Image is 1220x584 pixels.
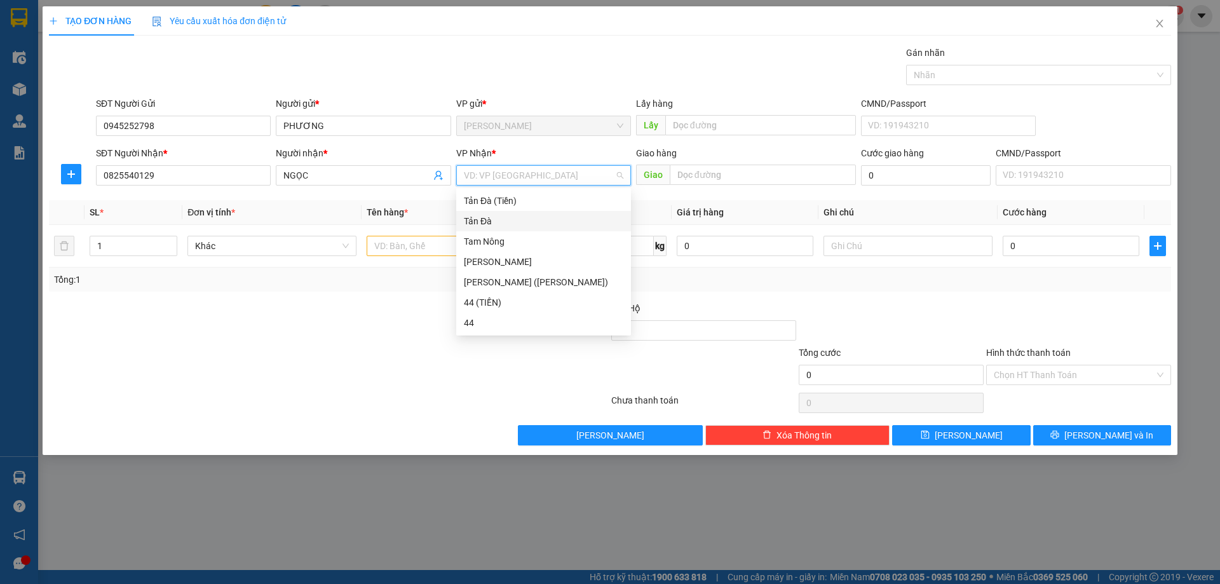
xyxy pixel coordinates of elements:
[1064,428,1153,442] span: [PERSON_NAME] và In
[823,236,993,256] input: Ghi Chú
[152,16,286,26] span: Yêu cầu xuất hóa đơn điện tử
[464,255,623,269] div: [PERSON_NAME]
[636,148,677,158] span: Giao hàng
[456,191,631,211] div: Tản Đà (Tiền)
[1003,207,1047,217] span: Cước hàng
[464,214,623,228] div: Tản Đà
[670,165,856,185] input: Dọc đường
[906,48,945,58] label: Gán nhãn
[1149,236,1166,256] button: plus
[456,97,631,111] div: VP gửi
[636,115,665,135] span: Lấy
[54,273,471,287] div: Tổng: 1
[799,348,841,358] span: Tổng cước
[464,116,623,135] span: Tân Châu
[456,292,631,313] div: 44 (TIỀN)
[96,97,271,111] div: SĐT Người Gửi
[464,234,623,248] div: Tam Nông
[1033,425,1171,445] button: printer[PERSON_NAME] và In
[1150,241,1165,251] span: plus
[518,425,703,445] button: [PERSON_NAME]
[195,236,349,255] span: Khác
[433,170,444,180] span: user-add
[921,430,930,440] span: save
[610,393,797,416] div: Chưa thanh toán
[861,148,924,158] label: Cước giao hàng
[705,425,890,445] button: deleteXóa Thông tin
[187,207,235,217] span: Đơn vị tính
[61,164,81,184] button: plus
[636,165,670,185] span: Giao
[456,148,492,158] span: VP Nhận
[636,98,673,109] span: Lấy hàng
[456,211,631,231] div: Tản Đà
[456,272,631,292] div: Tân Châu (Tiền)
[90,207,100,217] span: SL
[1155,18,1165,29] span: close
[677,207,724,217] span: Giá trị hàng
[456,252,631,272] div: Tân Châu
[665,115,856,135] input: Dọc đường
[986,348,1071,358] label: Hình thức thanh toán
[456,313,631,333] div: 44
[62,169,81,179] span: plus
[996,146,1170,160] div: CMND/Passport
[456,231,631,252] div: Tam Nông
[611,303,640,313] span: Thu Hộ
[152,17,162,27] img: icon
[464,295,623,309] div: 44 (TIỀN)
[367,207,408,217] span: Tên hàng
[367,236,536,256] input: VD: Bàn, Ghế
[464,275,623,289] div: [PERSON_NAME] ([PERSON_NAME])
[1050,430,1059,440] span: printer
[892,425,1030,445] button: save[PERSON_NAME]
[861,165,991,186] input: Cước giao hàng
[677,236,813,256] input: 0
[276,97,451,111] div: Người gửi
[576,428,644,442] span: [PERSON_NAME]
[935,428,1003,442] span: [PERSON_NAME]
[464,316,623,330] div: 44
[861,97,1036,111] div: CMND/Passport
[818,200,998,225] th: Ghi chú
[54,236,74,256] button: delete
[654,236,667,256] span: kg
[776,428,832,442] span: Xóa Thông tin
[1142,6,1177,42] button: Close
[49,17,58,25] span: plus
[464,194,623,208] div: Tản Đà (Tiền)
[96,146,271,160] div: SĐT Người Nhận
[762,430,771,440] span: delete
[49,16,132,26] span: TẠO ĐƠN HÀNG
[276,146,451,160] div: Người nhận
